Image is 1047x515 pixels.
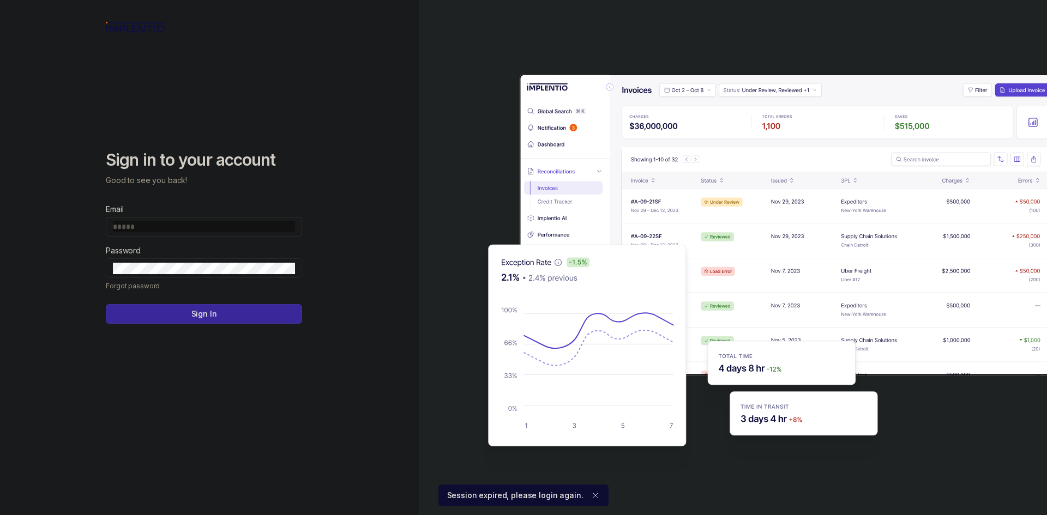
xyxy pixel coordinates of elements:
p: Forgot password [106,280,160,291]
p: Good to see you back! [106,175,302,186]
img: logo [106,22,165,33]
a: Link Forgot password [106,280,160,291]
p: Sign In [191,308,217,319]
label: Email [106,204,123,215]
label: Password [106,245,141,256]
h2: Sign in to your account [106,149,302,171]
p: Session expired, please login again. [447,490,583,501]
button: Sign In [106,304,302,324]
